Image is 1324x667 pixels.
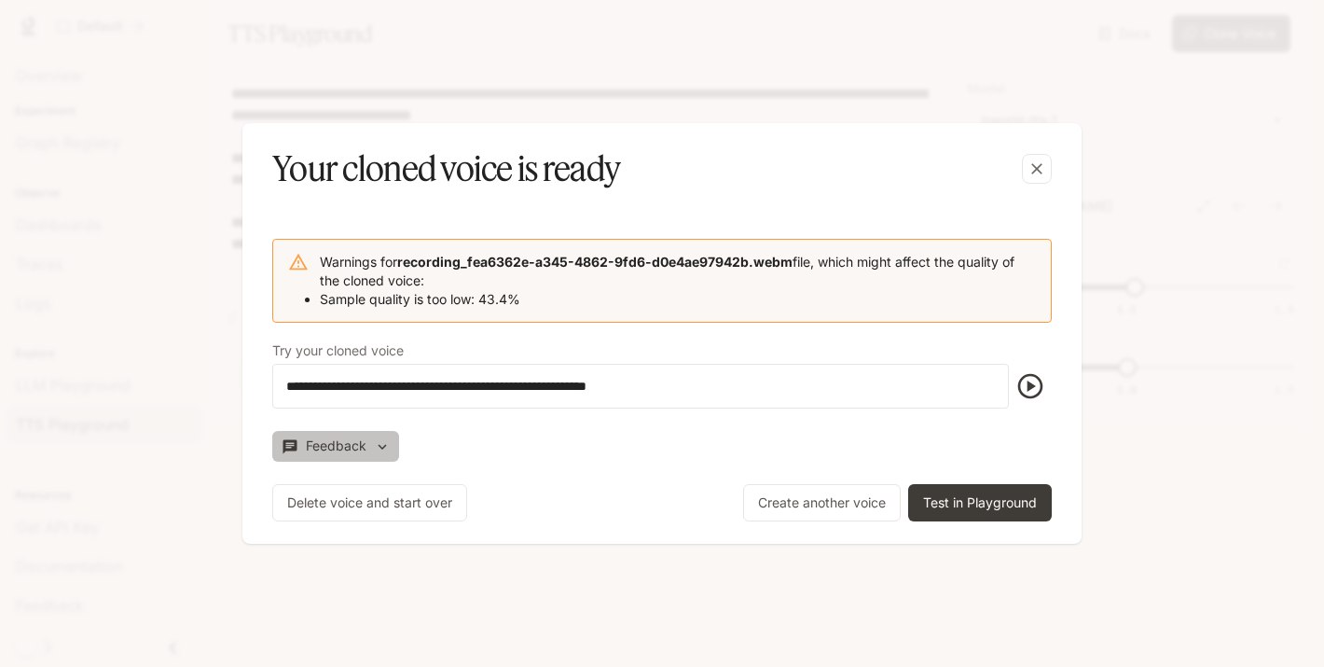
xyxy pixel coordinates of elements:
button: Feedback [272,431,399,462]
li: Sample quality is too low: 43.4% [320,290,1036,309]
button: Delete voice and start over [272,484,467,521]
button: Create another voice [743,484,901,521]
div: Warnings for file, which might affect the quality of the cloned voice: [320,245,1036,316]
h5: Your cloned voice is ready [272,146,620,192]
p: Try your cloned voice [272,344,404,357]
b: recording_fea6362e-a345-4862-9fd6-d0e4ae97942b.webm [397,254,793,270]
button: Test in Playground [908,484,1052,521]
